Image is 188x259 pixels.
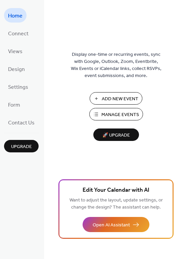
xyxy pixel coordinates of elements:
[4,140,39,152] button: Upgrade
[4,26,33,40] a: Connect
[97,131,135,140] span: 🚀 Upgrade
[4,44,27,58] a: Views
[4,115,39,129] a: Contact Us
[8,29,29,39] span: Connect
[83,186,149,195] span: Edit Your Calendar with AI
[90,92,142,105] button: Add New Event
[83,217,149,232] button: Open AI Assistant
[8,118,35,128] span: Contact Us
[4,8,27,23] a: Home
[102,96,138,103] span: Add New Event
[101,111,139,118] span: Manage Events
[11,143,32,150] span: Upgrade
[8,46,22,57] span: Views
[93,128,139,141] button: 🚀 Upgrade
[71,51,161,79] span: Display one-time or recurring events, sync with Google, Outlook, Zoom, Eventbrite, Wix Events or ...
[8,11,22,21] span: Home
[4,62,29,76] a: Design
[4,97,24,112] a: Form
[69,196,163,212] span: Want to adjust the layout, update settings, or change the design? The assistant can help.
[8,100,20,110] span: Form
[89,108,143,120] button: Manage Events
[8,64,25,75] span: Design
[8,82,28,92] span: Settings
[4,79,32,94] a: Settings
[93,222,130,229] span: Open AI Assistant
